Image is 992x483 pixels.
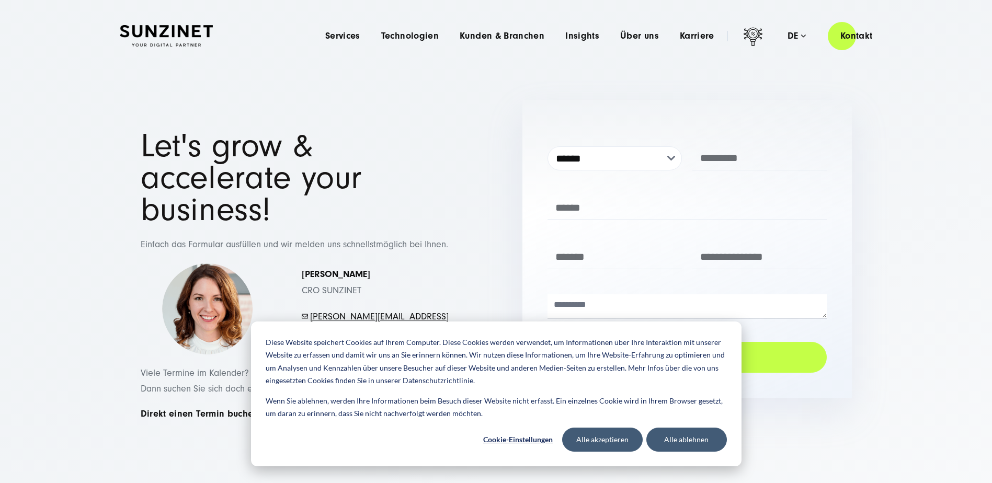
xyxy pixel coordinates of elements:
span: - [308,311,310,322]
strong: [PERSON_NAME] [302,269,370,280]
button: Alle ablehnen [646,428,727,452]
p: Wenn Sie ablehnen, werden Ihre Informationen beim Besuch dieser Website nicht erfasst. Ein einzel... [266,395,727,420]
a: Insights [565,31,599,41]
p: Diese Website speichert Cookies auf Ihrem Computer. Diese Cookies werden verwendet, um Informatio... [266,336,727,387]
a: Über uns [620,31,659,41]
img: SUNZINET Full Service Digital Agentur [120,25,213,47]
span: Viele Termine im Kalender? Dann suchen Sie sich doch einfach einen Termin aus: [141,367,348,395]
p: CRO SUNZINET [302,267,449,298]
button: Cookie-Einstellungen [478,428,558,452]
a: Kontakt [828,21,885,51]
a: Direkt einen Termin buchen [141,408,259,420]
img: Simona-kontakt-page-picture [162,263,253,355]
a: Services [325,31,360,41]
span: Let's grow & accelerate your business! [141,127,362,228]
div: de [788,31,806,41]
a: Karriere [680,31,714,41]
a: Technologien [381,31,439,41]
button: Alle akzeptieren [562,428,643,452]
span: Einfach das Formular ausfüllen und wir melden uns schnellstmöglich bei Ihnen. [141,239,448,250]
a: Kunden & Branchen [460,31,544,41]
div: Cookie banner [251,321,742,466]
a: [PERSON_NAME][EMAIL_ADDRESS][DOMAIN_NAME] [302,311,449,338]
